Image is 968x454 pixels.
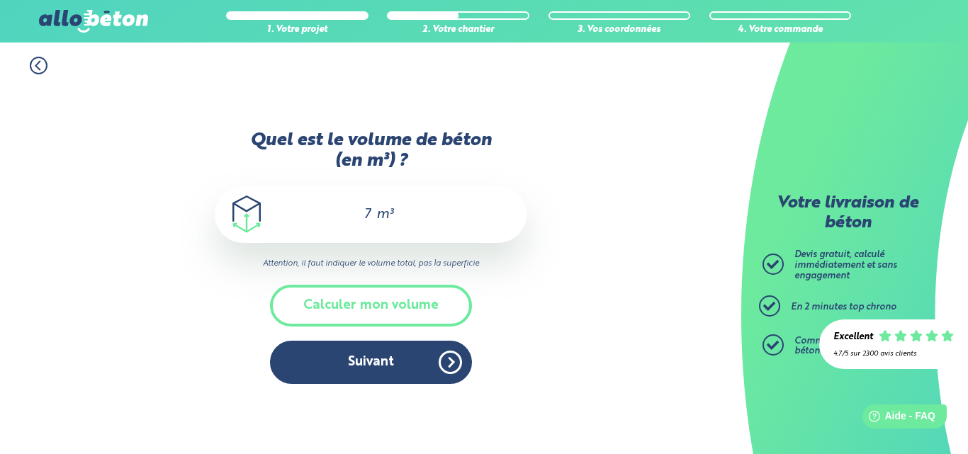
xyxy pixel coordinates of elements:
[270,341,472,384] button: Suivant
[226,25,368,35] div: 1. Votre projet
[709,25,851,35] div: 4. Votre commande
[794,336,908,356] span: Commandez ensuite votre béton prêt à l'emploi
[349,206,373,223] input: 0
[387,25,529,35] div: 2. Votre chantier
[791,302,896,312] span: En 2 minutes top chrono
[270,285,472,327] button: Calculer mon volume
[215,130,527,172] label: Quel est le volume de béton (en m³) ?
[376,208,393,222] span: m³
[794,250,897,280] span: Devis gratuit, calculé immédiatement et sans engagement
[766,194,929,233] p: Votre livraison de béton
[39,10,148,33] img: allobéton
[548,25,690,35] div: 3. Vos coordonnées
[833,350,954,358] div: 4.7/5 sur 2300 avis clients
[215,257,527,271] i: Attention, il faut indiquer le volume total, pas la superficie
[842,399,952,438] iframe: Help widget launcher
[833,332,873,343] div: Excellent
